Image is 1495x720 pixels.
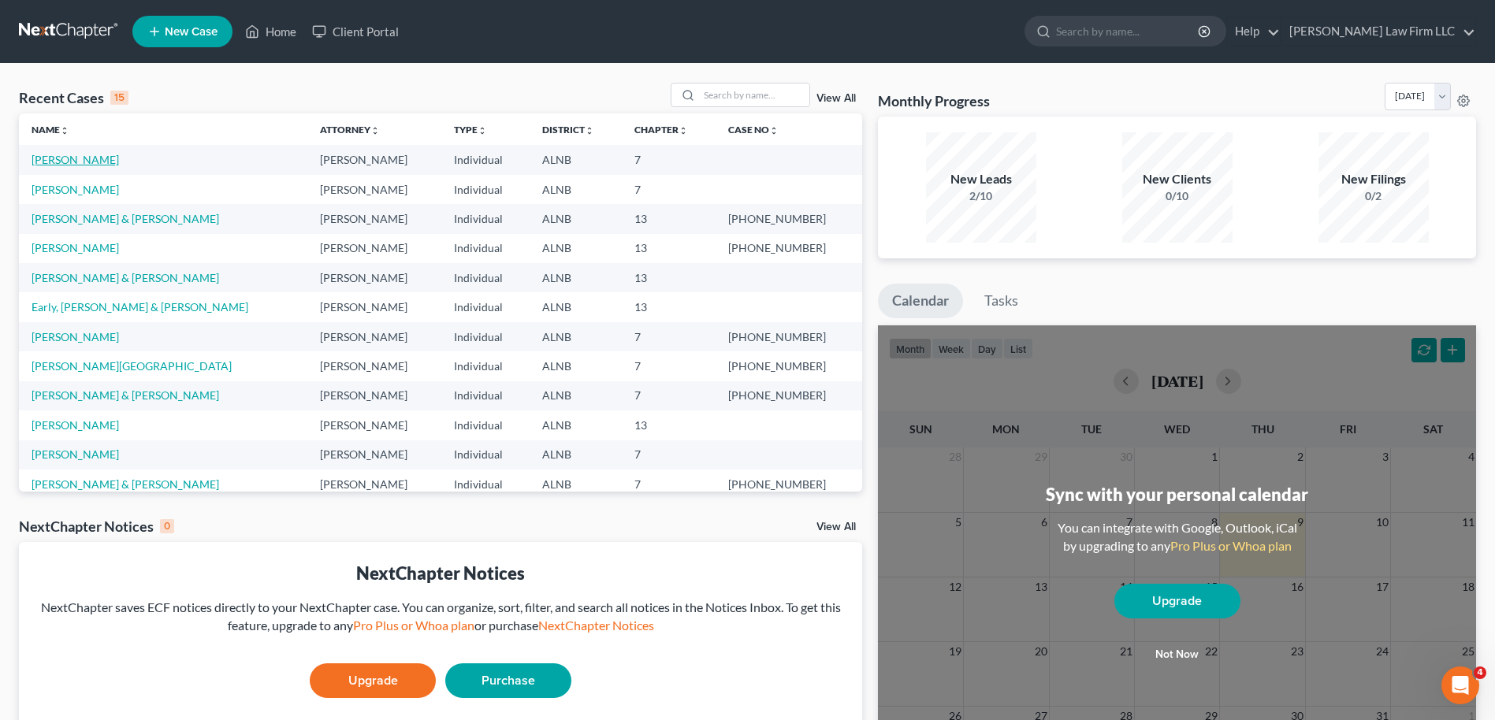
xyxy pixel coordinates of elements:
i: unfold_more [370,126,380,135]
i: unfold_more [679,126,688,135]
td: Individual [441,440,530,469]
i: unfold_more [60,126,69,135]
div: 15 [110,91,128,105]
td: 13 [622,292,716,321]
a: Typeunfold_more [454,124,487,135]
td: ALNB [530,410,622,440]
div: Recent Cases [19,88,128,107]
a: [PERSON_NAME] Law Firm LLC [1281,17,1475,46]
a: [PERSON_NAME] [32,183,119,196]
td: [PERSON_NAME] [307,322,441,351]
a: [PERSON_NAME] & [PERSON_NAME] [32,271,219,284]
a: Chapterunfold_more [634,124,688,135]
td: [PHONE_NUMBER] [716,381,862,410]
a: [PERSON_NAME] & [PERSON_NAME] [32,477,219,491]
a: Client Portal [304,17,407,46]
td: 13 [622,204,716,233]
a: Calendar [878,284,963,318]
div: NextChapter Notices [19,517,174,536]
input: Search by name... [699,84,809,106]
iframe: Intercom live chat [1441,666,1479,704]
div: Sync with your personal calendar [1046,482,1308,507]
td: ALNB [530,440,622,469]
a: View All [816,521,856,533]
a: [PERSON_NAME] [32,241,119,254]
i: unfold_more [585,126,594,135]
td: [PHONE_NUMBER] [716,322,862,351]
td: ALNB [530,234,622,263]
td: [PHONE_NUMBER] [716,351,862,380]
td: Individual [441,381,530,410]
td: [PERSON_NAME] [307,469,441,499]
a: Attorneyunfold_more [320,124,380,135]
td: ALNB [530,292,622,321]
td: [PERSON_NAME] [307,204,441,233]
td: [PERSON_NAME] [307,292,441,321]
td: [PHONE_NUMBER] [716,204,862,233]
td: [PERSON_NAME] [307,440,441,469]
a: [PERSON_NAME] [32,330,119,343]
td: Individual [441,351,530,380]
td: 13 [622,263,716,292]
td: 7 [622,145,716,174]
td: [PHONE_NUMBER] [716,234,862,263]
a: [PERSON_NAME] & [PERSON_NAME] [32,212,219,225]
td: Individual [441,204,530,233]
a: [PERSON_NAME] & [PERSON_NAME] [32,388,219,402]
a: Pro Plus or Whoa plan [353,618,474,633]
i: unfold_more [769,126,779,135]
div: 2/10 [926,188,1036,204]
td: Individual [441,469,530,499]
td: [PERSON_NAME] [307,351,441,380]
div: 0 [160,519,174,533]
td: 7 [622,351,716,380]
a: Home [237,17,304,46]
a: Case Nounfold_more [728,124,779,135]
td: [PHONE_NUMBER] [716,469,862,499]
td: [PERSON_NAME] [307,234,441,263]
td: Individual [441,234,530,263]
td: Individual [441,263,530,292]
td: ALNB [530,263,622,292]
div: You can integrate with Google, Outlook, iCal by upgrading to any [1051,519,1303,555]
td: [PERSON_NAME] [307,145,441,174]
td: 7 [622,381,716,410]
td: ALNB [530,175,622,204]
a: [PERSON_NAME] [32,447,119,461]
td: ALNB [530,204,622,233]
td: ALNB [530,351,622,380]
a: [PERSON_NAME] [32,418,119,432]
input: Search by name... [1056,17,1200,46]
a: NextChapter Notices [538,618,654,633]
a: Districtunfold_more [542,124,594,135]
span: New Case [165,26,218,38]
td: 7 [622,175,716,204]
div: New Leads [926,170,1036,188]
span: 4 [1474,666,1486,679]
td: [PERSON_NAME] [307,175,441,204]
td: ALNB [530,145,622,174]
td: 13 [622,410,716,440]
a: Early, [PERSON_NAME] & [PERSON_NAME] [32,300,248,314]
td: Individual [441,322,530,351]
td: Individual [441,292,530,321]
td: [PERSON_NAME] [307,381,441,410]
h3: Monthly Progress [878,91,990,110]
button: Not now [1114,639,1240,670]
div: 0/2 [1318,188,1429,204]
td: ALNB [530,381,622,410]
div: New Clients [1122,170,1233,188]
i: unfold_more [478,126,487,135]
td: ALNB [530,322,622,351]
td: [PERSON_NAME] [307,263,441,292]
div: 0/10 [1122,188,1233,204]
a: [PERSON_NAME] [32,153,119,166]
a: View All [816,93,856,104]
a: Tasks [970,284,1032,318]
a: Pro Plus or Whoa plan [1170,538,1292,553]
a: Purchase [445,663,571,698]
td: 7 [622,469,716,499]
td: Individual [441,175,530,204]
a: Upgrade [1114,584,1240,618]
a: [PERSON_NAME][GEOGRAPHIC_DATA] [32,359,232,373]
